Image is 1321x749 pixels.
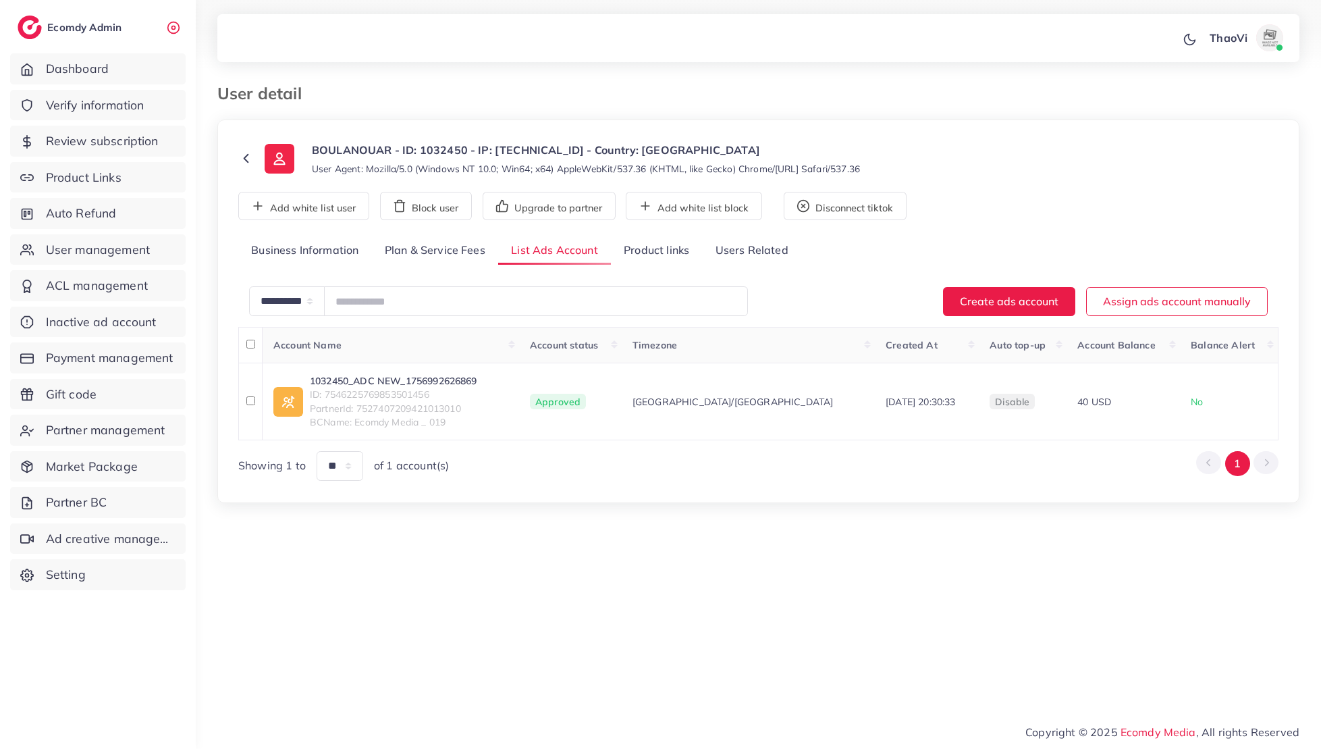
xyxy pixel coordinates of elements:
[1196,451,1278,476] ul: Pagination
[374,458,449,473] span: of 1 account(s)
[10,307,186,338] a: Inactive ad account
[18,16,125,39] a: logoEcomdy Admin
[10,53,186,84] a: Dashboard
[10,487,186,518] a: Partner BC
[312,162,860,176] small: User Agent: Mozilla/5.0 (Windows NT 10.0; Win64; x64) AppleWebKit/537.36 (KHTML, like Gecko) Chro...
[46,566,86,584] span: Setting
[10,90,186,121] a: Verify information
[46,132,159,150] span: Review subscription
[632,395,834,409] span: [GEOGRAPHIC_DATA]/[GEOGRAPHIC_DATA]
[632,339,677,351] span: Timezone
[995,396,1029,408] span: disable
[10,559,186,590] a: Setting
[310,402,477,415] span: PartnerId: 7527407209421013010
[10,126,186,157] a: Review subscription
[943,287,1075,316] button: Create ads account
[886,339,938,351] span: Created At
[990,339,1046,351] span: Auto top-up
[310,388,477,401] span: ID: 7546225769853501456
[46,277,148,294] span: ACL management
[46,494,107,511] span: Partner BC
[46,60,109,78] span: Dashboard
[46,386,97,403] span: Gift code
[1256,24,1283,51] img: avatar
[10,162,186,193] a: Product Links
[372,236,498,265] a: Plan & Service Fees
[46,349,173,367] span: Payment management
[784,192,907,220] button: Disconnect tiktok
[10,379,186,410] a: Gift code
[10,342,186,373] a: Payment management
[530,339,598,351] span: Account status
[1191,339,1255,351] span: Balance Alert
[273,339,342,351] span: Account Name
[217,84,313,103] h3: User detail
[1121,725,1196,739] a: Ecomdy Media
[310,415,477,429] span: BCName: Ecomdy Media _ 019
[1210,30,1247,46] p: ThaoVi
[238,458,306,473] span: Showing 1 to
[18,16,42,39] img: logo
[1086,287,1268,316] button: Assign ads account manually
[10,415,186,446] a: Partner management
[46,530,176,548] span: Ad creative management
[238,192,369,220] button: Add white list user
[46,458,138,475] span: Market Package
[626,192,762,220] button: Add white list block
[46,169,122,186] span: Product Links
[1191,396,1203,408] span: No
[265,144,294,174] img: ic-user-info.36bf1079.svg
[46,421,165,439] span: Partner management
[46,205,117,222] span: Auto Refund
[238,236,372,265] a: Business Information
[380,192,472,220] button: Block user
[10,270,186,301] a: ACL management
[530,394,586,410] span: Approved
[702,236,801,265] a: Users Related
[1202,24,1289,51] a: ThaoViavatar
[1196,724,1299,740] span: , All rights Reserved
[46,313,157,331] span: Inactive ad account
[1077,396,1111,408] span: 40 USD
[10,523,186,554] a: Ad creative management
[46,97,144,114] span: Verify information
[46,241,150,259] span: User management
[310,374,477,388] a: 1032450_ADC NEW_1756992626869
[498,236,611,265] a: List Ads Account
[10,198,186,229] a: Auto Refund
[273,387,303,417] img: ic-ad-info.7fc67b75.svg
[10,234,186,265] a: User management
[1077,339,1155,351] span: Account Balance
[312,142,860,158] p: BOULANOUAR - ID: 1032450 - IP: [TECHNICAL_ID] - Country: [GEOGRAPHIC_DATA]
[1025,724,1299,740] span: Copyright © 2025
[483,192,616,220] button: Upgrade to partner
[611,236,702,265] a: Product links
[1225,451,1250,476] button: Go to page 1
[886,396,955,408] span: [DATE] 20:30:33
[10,451,186,482] a: Market Package
[47,21,125,34] h2: Ecomdy Admin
